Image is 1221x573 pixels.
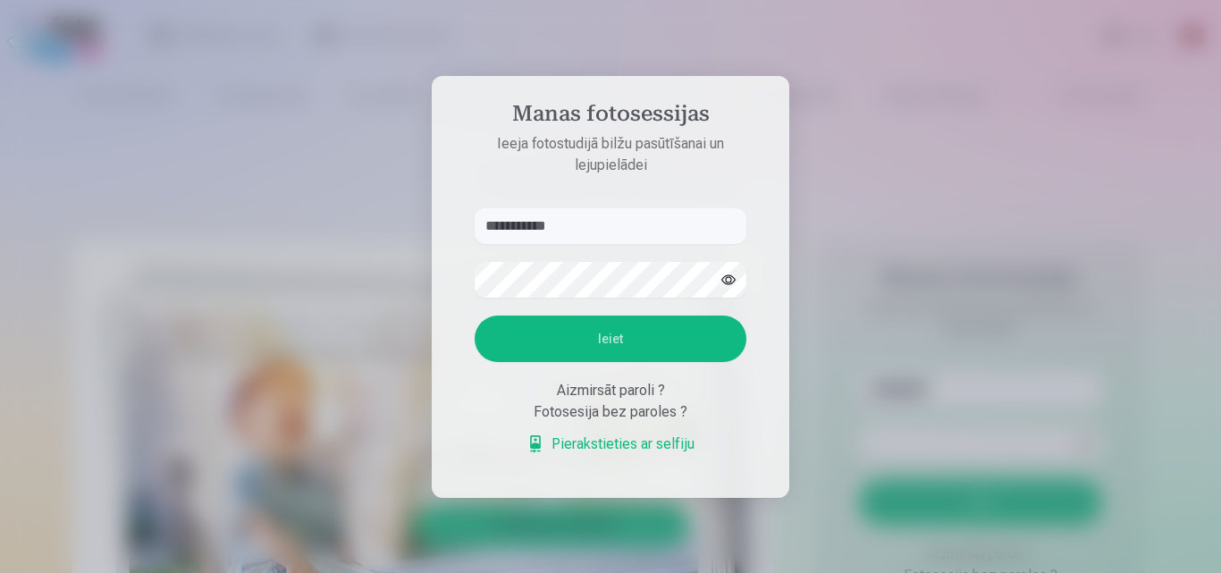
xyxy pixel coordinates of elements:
[457,133,764,176] p: Ieeja fotostudijā bilžu pasūtīšanai un lejupielādei
[526,434,695,455] a: Pierakstieties ar selfiju
[475,401,746,423] div: Fotosesija bez paroles ?
[475,316,746,362] button: Ieiet
[457,101,764,133] h4: Manas fotosessijas
[475,380,746,401] div: Aizmirsāt paroli ?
